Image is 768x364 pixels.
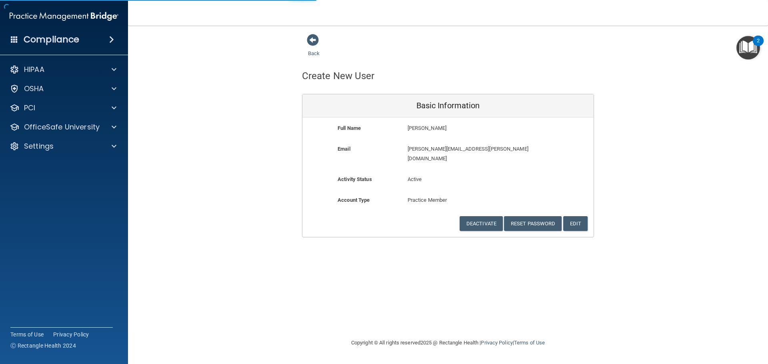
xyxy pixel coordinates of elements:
button: Open Resource Center, 2 new notifications [736,36,760,60]
p: Practice Member [408,195,489,205]
a: Privacy Policy [481,340,512,346]
div: 2 [757,41,760,51]
b: Activity Status [338,176,372,182]
p: Settings [24,141,54,151]
p: HIPAA [24,65,44,74]
b: Account Type [338,197,370,203]
a: Terms of Use [10,330,44,338]
a: Settings [10,141,116,151]
button: Reset Password [504,216,562,231]
h4: Compliance [24,34,79,45]
p: [PERSON_NAME][EMAIL_ADDRESS][PERSON_NAME][DOMAIN_NAME] [408,144,535,163]
p: OfficeSafe University [24,122,100,132]
p: [PERSON_NAME] [408,123,535,133]
a: OfficeSafe University [10,122,116,132]
a: OSHA [10,84,116,93]
img: PMB logo [10,8,118,24]
p: Active [408,175,489,184]
p: PCI [24,103,35,113]
div: Basic Information [302,94,594,117]
a: Back [308,41,320,56]
button: Edit [563,216,588,231]
a: Terms of Use [514,340,545,346]
button: Deactivate [460,216,503,231]
a: PCI [10,103,116,113]
span: Ⓒ Rectangle Health 2024 [10,342,76,350]
h4: Create New User [302,71,375,81]
b: Full Name [338,125,361,131]
div: Copyright © All rights reserved 2025 @ Rectangle Health | | [302,330,594,356]
a: HIPAA [10,65,116,74]
b: Email [338,146,350,152]
p: OSHA [24,84,44,93]
a: Privacy Policy [53,330,89,338]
